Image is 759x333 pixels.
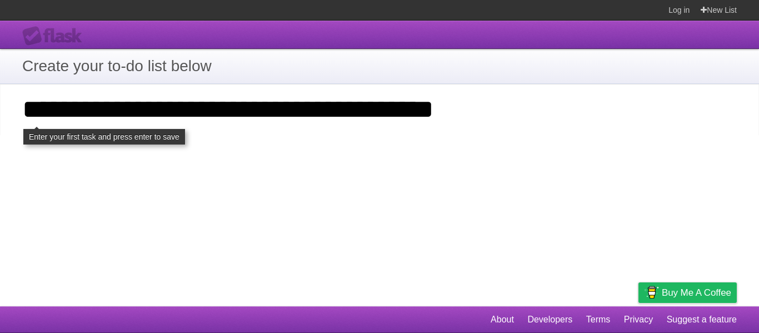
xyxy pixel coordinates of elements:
div: Flask [22,26,89,46]
span: Buy me a coffee [662,283,731,302]
h1: Create your to-do list below [22,54,737,78]
a: Privacy [624,309,653,330]
a: Suggest a feature [667,309,737,330]
a: Buy me a coffee [638,282,737,303]
a: Terms [586,309,611,330]
img: Buy me a coffee [644,283,659,302]
a: About [491,309,514,330]
a: Developers [527,309,572,330]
